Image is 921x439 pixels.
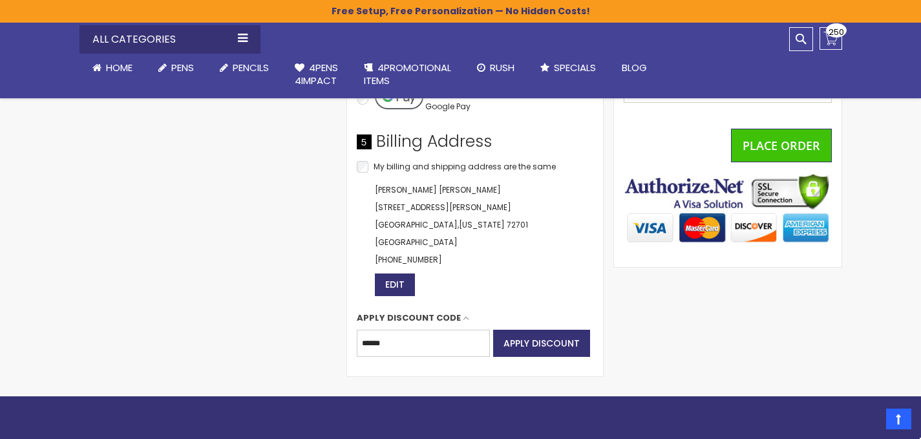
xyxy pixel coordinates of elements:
[207,54,282,82] a: Pencils
[731,129,832,162] button: Place Order
[145,54,207,82] a: Pens
[527,54,609,82] a: Specials
[374,161,556,172] span: My billing and shipping address are the same
[375,273,415,296] button: Edit
[385,278,405,291] span: Edit
[609,54,660,82] a: Blog
[295,61,338,87] span: 4Pens 4impact
[351,54,464,96] a: 4PROMOTIONALITEMS
[79,54,145,82] a: Home
[503,337,580,350] span: Apply Discount
[554,61,596,74] span: Specials
[493,330,590,357] button: Apply Discount
[79,25,260,54] div: All Categories
[357,181,593,296] div: [PERSON_NAME] [PERSON_NAME] [STREET_ADDRESS][PERSON_NAME] [GEOGRAPHIC_DATA] , 72701 [GEOGRAPHIC_D...
[106,61,132,74] span: Home
[820,27,842,50] a: 250
[425,101,471,112] span: Google Pay
[829,26,844,38] span: 250
[357,131,593,159] div: Billing Address
[622,61,647,74] span: Blog
[171,61,194,74] span: Pens
[459,219,505,230] span: [US_STATE]
[743,138,820,153] span: Place Order
[364,61,451,87] span: 4PROMOTIONAL ITEMS
[375,254,442,265] a: [PHONE_NUMBER]
[490,61,514,74] span: Rush
[464,54,527,82] a: Rush
[233,61,269,74] span: Pencils
[282,54,351,96] a: 4Pens4impact
[357,312,461,324] span: Apply Discount Code
[886,409,911,429] a: Top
